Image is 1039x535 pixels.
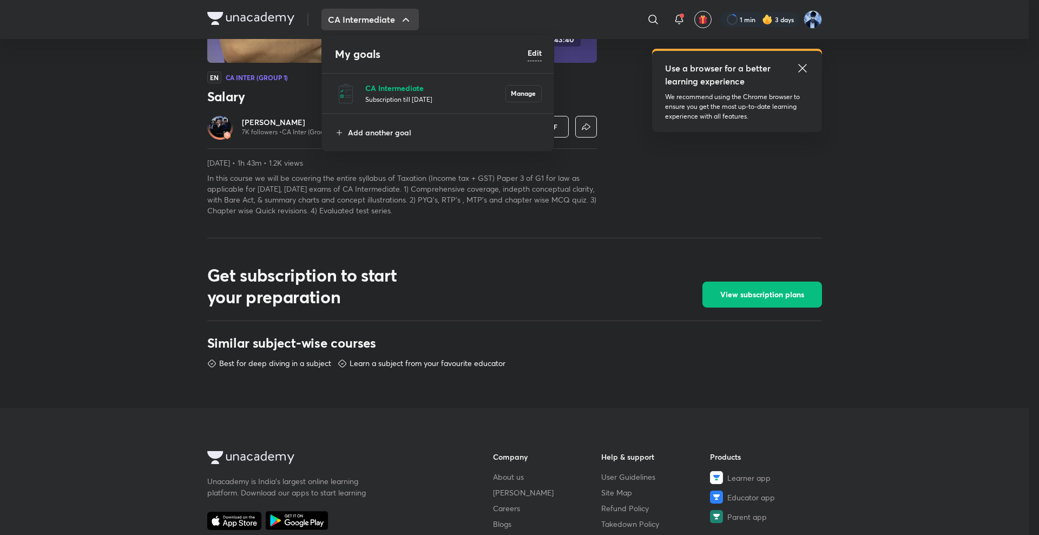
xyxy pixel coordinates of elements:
[505,85,542,102] button: Manage
[348,127,542,138] p: Add another goal
[365,94,505,105] p: Subscription till [DATE]
[365,82,505,94] p: CA Intermediate
[335,83,357,105] img: CA Intermediate
[528,47,542,58] h6: Edit
[335,46,528,62] h4: My goals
